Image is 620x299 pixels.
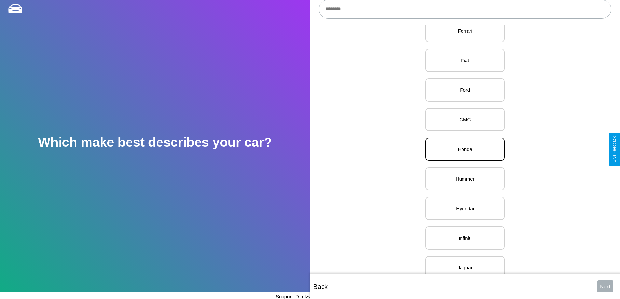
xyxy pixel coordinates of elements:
button: Next [597,280,613,292]
p: Honda [433,145,498,154]
div: Give Feedback [612,136,617,163]
p: Infiniti [433,234,498,242]
p: Ford [433,86,498,94]
p: Fiat [433,56,498,65]
p: Jaguar [433,263,498,272]
p: GMC [433,115,498,124]
h2: Which make best describes your car? [38,135,272,150]
p: Hummer [433,174,498,183]
p: Ferrari [433,26,498,35]
p: Hyundai [433,204,498,213]
p: Back [313,281,328,292]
